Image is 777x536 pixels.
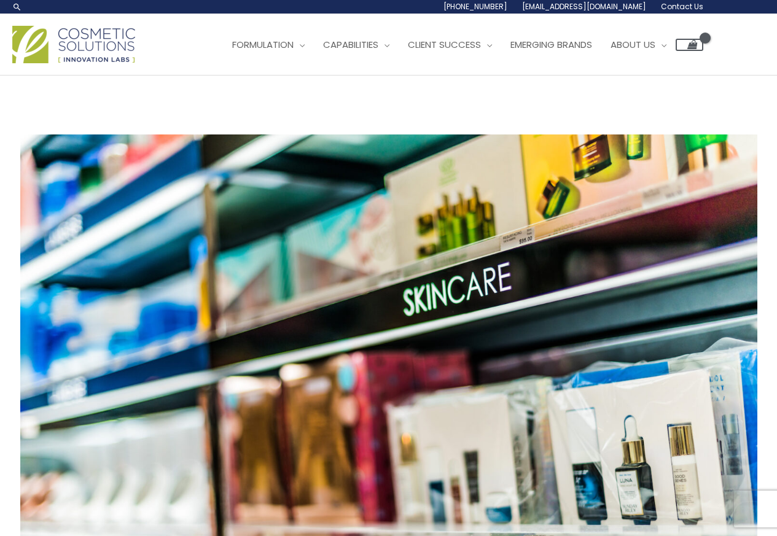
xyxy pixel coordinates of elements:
span: Emerging Brands [510,38,592,51]
span: About Us [611,38,655,51]
a: Client Success [399,26,501,63]
nav: Site Navigation [214,26,703,63]
a: Search icon link [12,2,22,12]
span: Contact Us [661,1,703,12]
a: Formulation [223,26,314,63]
a: Capabilities [314,26,399,63]
span: Formulation [232,38,294,51]
span: [EMAIL_ADDRESS][DOMAIN_NAME] [522,1,646,12]
img: Cosmetic Solutions Logo [12,26,135,63]
a: About Us [601,26,676,63]
span: [PHONE_NUMBER] [443,1,507,12]
span: Capabilities [323,38,378,51]
span: Client Success [408,38,481,51]
a: Emerging Brands [501,26,601,63]
a: View Shopping Cart, empty [676,39,703,51]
